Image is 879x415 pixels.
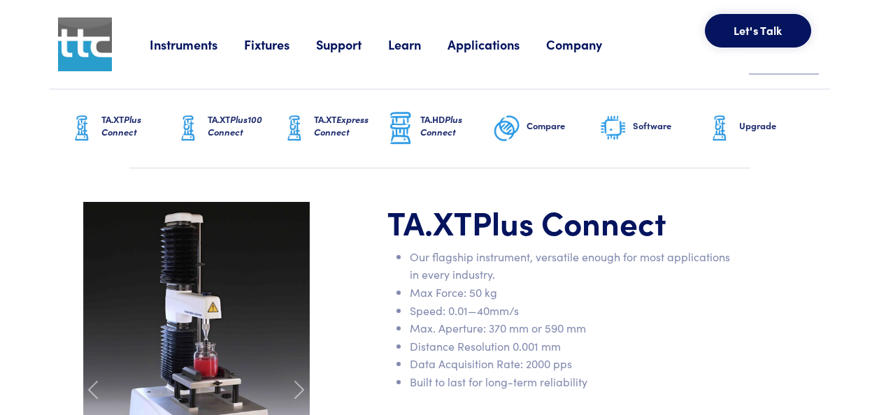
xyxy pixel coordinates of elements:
a: TA.XTPlus100 Connect [174,89,280,168]
li: Our flagship instrument, versatile enough for most applications in every industry. [410,248,736,284]
li: Max. Aperture: 370 mm or 590 mm [410,319,736,337]
img: software-graphic.png [599,114,627,143]
h6: Compare [527,119,599,132]
span: Plus Connect [101,112,141,138]
li: Built to last for long-term reliability [410,373,736,391]
img: ta-xt-graphic.png [174,111,202,146]
img: ttc_logo_1x1_v1.0.png [58,17,112,71]
a: Instruments [150,36,244,53]
a: Company [546,36,629,53]
h6: TA.HD [420,113,493,138]
img: compare-graphic.png [493,111,521,146]
h6: TA.XT [314,113,387,138]
img: ta-hd-graphic.png [387,110,415,147]
span: Express Connect [314,112,369,138]
a: Compare [493,89,599,168]
img: ta-xt-graphic.png [280,111,308,146]
span: Plus100 Connect [208,112,262,138]
h6: Upgrade [739,119,812,132]
li: Speed: 0.01—40mm/s [410,302,736,320]
a: TA.XTPlus Connect [68,89,174,168]
h6: TA.XT [208,113,280,138]
h6: TA.XT [101,113,174,138]
a: Support [316,36,388,53]
a: Applications [448,36,546,53]
a: TA.XTExpress Connect [280,89,387,168]
a: TA.HDPlus Connect [387,89,493,168]
a: Upgrade [706,89,812,168]
button: Let's Talk [705,14,811,48]
a: Learn [388,36,448,53]
img: ta-xt-graphic.png [68,111,96,146]
li: Data Acquisition Rate: 2000 pps [410,355,736,373]
span: Plus Connect [472,199,666,244]
h6: Software [633,119,706,132]
a: Software [599,89,706,168]
li: Distance Resolution 0.001 mm [410,337,736,356]
img: ta-xt-graphic.png [706,111,734,146]
a: Fixtures [244,36,316,53]
span: Plus Connect [420,112,462,138]
h1: TA.XT [387,202,736,242]
li: Max Force: 50 kg [410,284,736,302]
